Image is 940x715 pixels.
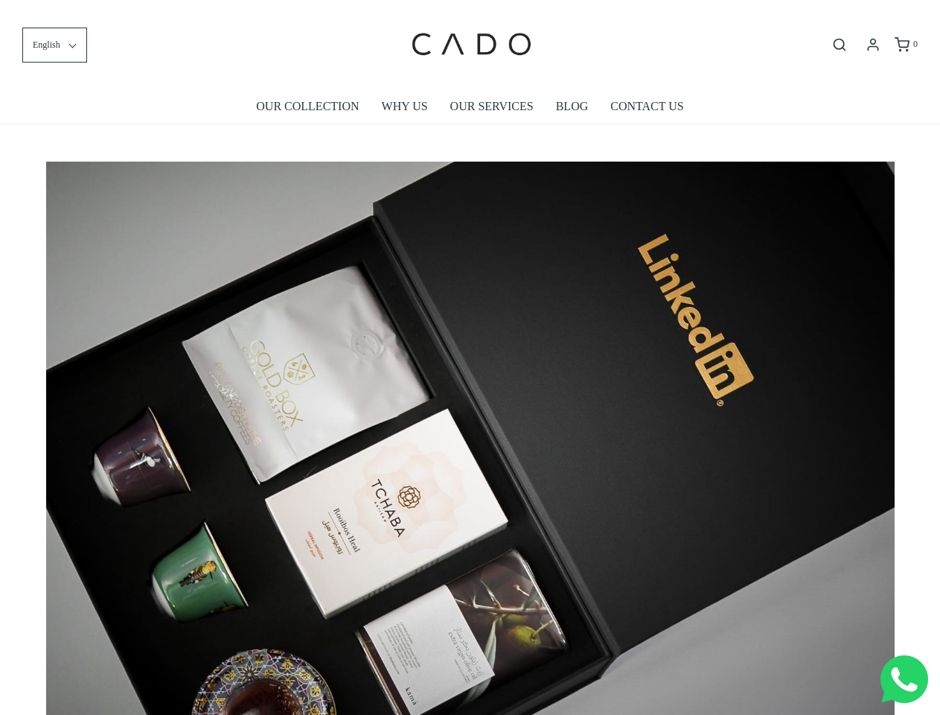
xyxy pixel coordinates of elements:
a: BLOG [556,89,589,124]
span: Last name [424,1,473,13]
a: 0 [893,37,918,52]
span: English [33,38,60,52]
a: WHY US [382,89,428,124]
span: Number of gifts [424,124,495,136]
span: 0 [913,39,918,49]
a: CONTACT US [610,89,683,124]
img: cadogifting [407,11,534,78]
button: Open search bar [826,36,853,53]
a: OUR SERVICES [450,89,534,124]
button: English [22,28,87,63]
a: OUR COLLECTION [256,89,359,124]
img: Whatsapp [880,655,928,703]
span: Company name [424,63,498,74]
